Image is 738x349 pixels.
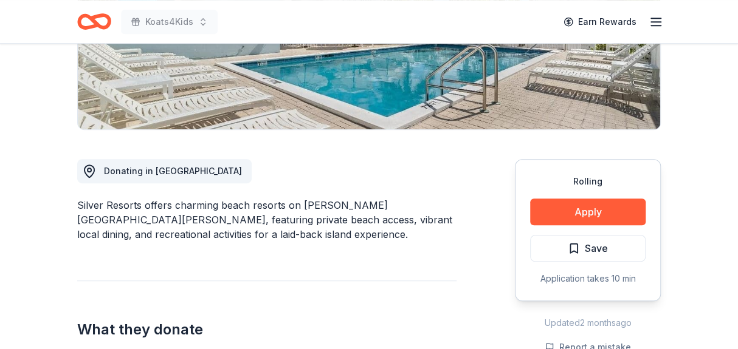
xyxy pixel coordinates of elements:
span: Donating in [GEOGRAPHIC_DATA] [104,166,242,176]
a: Home [77,7,111,36]
button: Koats4Kids [121,10,218,34]
button: Save [530,235,646,262]
div: Updated 2 months ago [515,316,661,330]
h2: What they donate [77,320,457,339]
span: Save [585,240,608,256]
div: Rolling [530,174,646,189]
div: Application takes 10 min [530,271,646,286]
span: Koats4Kids [145,15,193,29]
a: Earn Rewards [556,11,644,33]
button: Apply [530,198,646,225]
div: Silver Resorts offers charming beach resorts on [PERSON_NAME][GEOGRAPHIC_DATA][PERSON_NAME], feat... [77,198,457,242]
